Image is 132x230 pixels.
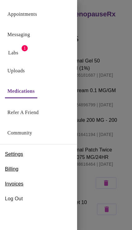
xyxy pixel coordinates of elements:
[7,66,25,75] a: Uploads
[7,30,30,39] a: Messaging
[5,127,35,139] button: Community
[5,28,32,41] button: Messaging
[5,8,39,20] button: Appointments
[8,49,19,57] a: Labs
[5,164,19,174] a: Billing
[5,180,23,188] span: Invoices
[7,87,35,96] a: Medications
[5,149,23,159] a: Settings
[5,151,23,158] span: Settings
[5,195,72,202] span: Log Out
[5,65,27,77] button: Uploads
[7,129,32,137] a: Community
[5,85,37,98] button: Medications
[22,45,28,51] span: 1
[7,10,37,19] a: Appointments
[5,106,41,119] button: Refer a Friend
[5,165,19,173] span: Billing
[5,179,23,189] a: Invoices
[7,108,39,117] a: Refer a Friend
[3,47,23,59] button: Labs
